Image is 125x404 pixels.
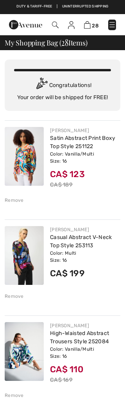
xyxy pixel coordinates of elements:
a: Satin Abstract Print Boxy Top Style 251122 [50,135,116,150]
div: [PERSON_NAME] [50,127,120,134]
a: High-Waisted Abstract Trousers Style 252084 [50,330,109,345]
div: Color: Vanilla/Multi Size: 16 [50,150,120,165]
img: Congratulation2.svg [34,78,49,93]
a: 28 [84,21,99,29]
div: Congratulations! Your order will be shipped for FREE! [14,78,111,101]
div: Remove [5,392,24,399]
img: Search [52,22,59,28]
span: CA$ 110 [50,364,83,375]
div: Remove [5,197,24,204]
img: My Info [68,21,75,29]
img: Satin Abstract Print Boxy Top Style 251122 [5,127,44,186]
img: High-Waisted Abstract Trousers Style 252084 [5,322,44,381]
span: 28 [61,38,68,47]
s: CA$ 189 [50,181,73,188]
div: [PERSON_NAME] [50,322,120,329]
span: CA$ 123 [50,169,85,179]
img: Shopping Bag [84,21,91,29]
div: Color: Vanilla/Multi Size: 16 [50,346,120,360]
div: Remove [5,293,24,300]
a: 1ère Avenue [9,21,42,28]
div: Color: Multi Size: 16 [50,250,120,264]
img: Menu [108,21,116,29]
a: Casual Abstract V-Neck Top Style 253113 [50,234,112,249]
span: 28 [92,23,99,29]
span: My Shopping Bag ( Items) [5,39,87,46]
s: CA$ 169 [50,377,73,383]
div: [PERSON_NAME] [50,226,120,233]
img: Casual Abstract V-Neck Top Style 253113 [5,226,44,285]
span: CA$ 199 [50,268,85,279]
img: 1ère Avenue [9,20,42,29]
